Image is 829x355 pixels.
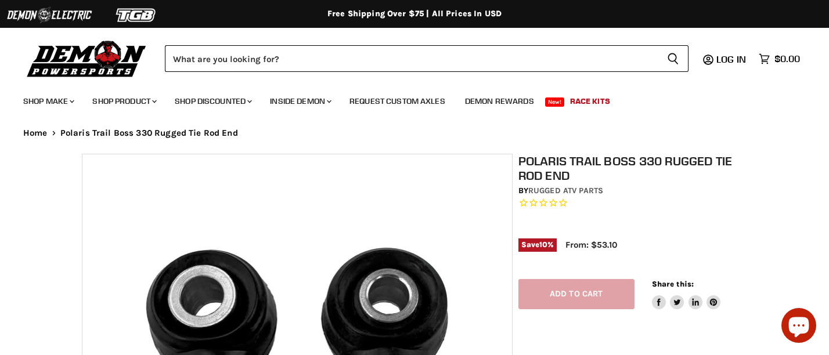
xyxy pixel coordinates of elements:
[778,308,820,346] inbox-online-store-chat: Shopify online store chat
[561,89,619,113] a: Race Kits
[165,45,689,72] form: Product
[545,97,565,107] span: New!
[518,238,557,251] span: Save %
[93,4,180,26] img: TGB Logo 2
[23,128,48,138] a: Home
[84,89,164,113] a: Shop Product
[753,50,806,67] a: $0.00
[15,85,797,113] ul: Main menu
[539,240,547,249] span: 10
[518,184,753,197] div: by
[565,240,617,250] span: From: $53.10
[518,197,753,209] span: Rated 0.0 out of 5 stars 0 reviews
[528,186,603,195] a: Rugged ATV Parts
[518,154,753,183] h1: Polaris Trail Boss 330 Rugged Tie Rod End
[165,45,658,72] input: Search
[711,54,753,64] a: Log in
[60,128,238,138] span: Polaris Trail Boss 330 Rugged Tie Rod End
[261,89,338,113] a: Inside Demon
[23,38,150,79] img: Demon Powersports
[341,89,454,113] a: Request Custom Axles
[166,89,259,113] a: Shop Discounted
[652,280,694,288] span: Share this:
[716,53,746,65] span: Log in
[658,45,689,72] button: Search
[6,4,93,26] img: Demon Electric Logo 2
[15,89,81,113] a: Shop Make
[652,279,721,310] aside: Share this:
[456,89,543,113] a: Demon Rewards
[774,53,800,64] span: $0.00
